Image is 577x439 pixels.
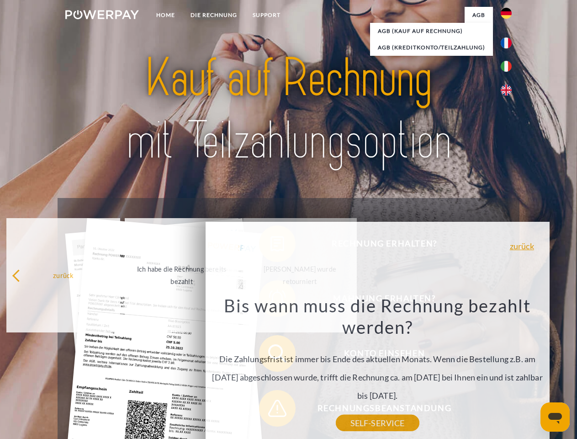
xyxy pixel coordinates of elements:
a: AGB (Kreditkonto/Teilzahlung) [370,39,493,56]
iframe: Schaltfläche zum Öffnen des Messaging-Fensters [540,402,570,432]
div: Ich habe die Rechnung bereits bezahlt [130,263,233,288]
img: de [501,8,512,19]
div: zurück [12,269,115,281]
img: fr [501,37,512,48]
a: SELF-SERVICE [336,415,419,431]
img: it [501,61,512,72]
a: DIE RECHNUNG [183,7,245,23]
a: agb [465,7,493,23]
h3: Bis wann muss die Rechnung bezahlt werden? [211,294,544,338]
a: zurück [510,242,534,250]
img: title-powerpay_de.svg [87,44,490,175]
div: Die Zahlungsfrist ist immer bis Ende des aktuellen Monats. Wenn die Bestellung z.B. am [DATE] abg... [211,294,544,423]
img: logo-powerpay-white.svg [65,10,139,19]
a: AGB (Kauf auf Rechnung) [370,23,493,39]
img: en [501,85,512,96]
a: Home [148,7,183,23]
a: SUPPORT [245,7,288,23]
